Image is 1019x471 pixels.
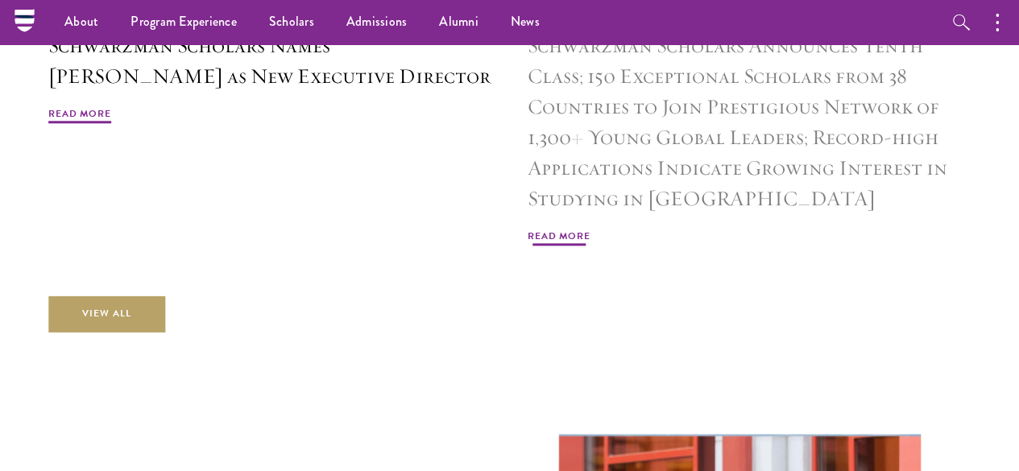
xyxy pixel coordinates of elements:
a: Press Releases Schwarzman Scholars Names [PERSON_NAME] as New Executive Director Read More [48,6,491,126]
h3: Schwarzman Scholars Names [PERSON_NAME] as New Executive Director [48,31,491,92]
a: News Schwarzman Scholars Announces Tenth Class; 150 Exceptional Scholars from 38 Countries to Joi... [528,6,971,248]
a: View All [48,296,165,333]
h3: Schwarzman Scholars Announces Tenth Class; 150 Exceptional Scholars from 38 Countries to Join Pre... [528,31,971,214]
span: Read More [528,229,590,248]
span: Read More [48,106,111,126]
